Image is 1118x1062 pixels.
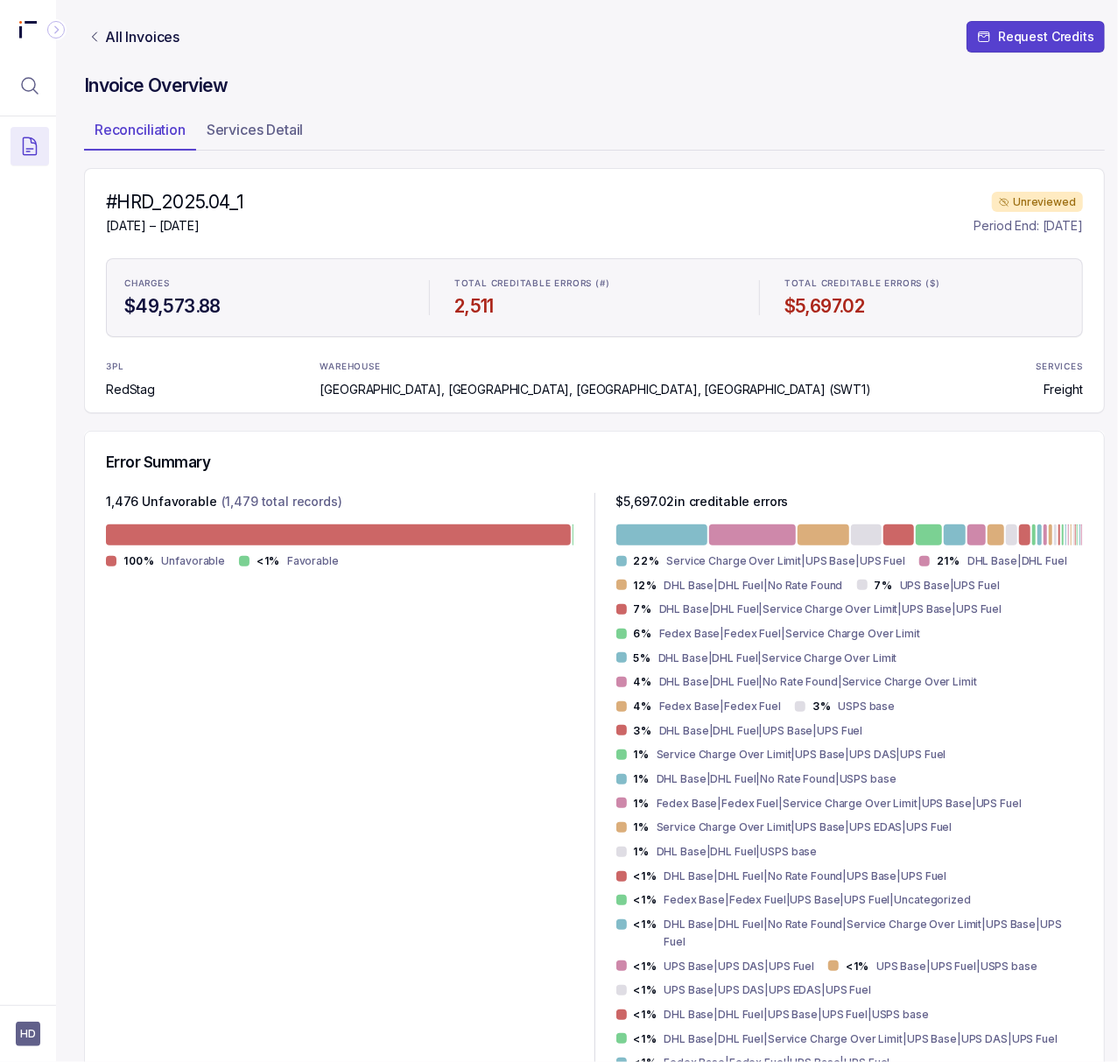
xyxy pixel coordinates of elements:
p: <1% [634,869,657,883]
p: [GEOGRAPHIC_DATA], [GEOGRAPHIC_DATA], [GEOGRAPHIC_DATA], [GEOGRAPHIC_DATA] (SWT1) [320,381,871,398]
p: DHL Base|DHL Fuel|No Rate Found|Service Charge Over Limit|UPS Base|UPS Fuel [664,916,1083,950]
p: UPS Base|UPS DAS|UPS EDAS|UPS Fuel [664,981,871,999]
p: 3PL [106,362,151,372]
p: UPS Base|UPS Fuel|USPS base [876,958,1037,975]
li: Tab Services Detail [196,116,314,151]
h4: #HRD_2025.04_1 [106,190,243,215]
p: <1% [257,554,280,568]
div: Unreviewed [992,192,1083,213]
p: Period End: [DATE] [974,217,1083,235]
li: Statistic TOTAL CREDITABLE ERRORS (#) [444,266,745,329]
p: All Invoices [105,28,179,46]
p: Request Credits [998,28,1094,46]
h4: 2,511 [454,294,735,319]
p: 6% [634,627,652,641]
p: Fedex Base|Fedex Fuel|Service Charge Over Limit [659,625,920,643]
p: SERVICES [1037,362,1083,372]
p: TOTAL CREDITABLE ERRORS (#) [454,278,610,289]
ul: Statistic Highlights [106,258,1083,337]
p: DHL Base|DHL Fuel|Service Charge Over Limit [658,650,897,667]
h4: Invoice Overview [84,74,1105,98]
div: Collapse Icon [46,19,67,40]
p: Services Detail [207,119,304,140]
p: DHL Base|DHL Fuel|No Rate Found|USPS base [657,770,897,788]
p: <1% [634,960,657,974]
p: [DATE] – [DATE] [106,217,243,235]
p: DHL Base|DHL Fuel|Service Charge Over Limit|UPS Base|UPS Fuel [659,601,1002,618]
p: Service Charge Over Limit|UPS Base|UPS EDAS|UPS Fuel [657,819,953,836]
h4: $49,573.88 [124,294,404,319]
p: 1% [634,820,650,834]
p: 22% [634,554,660,568]
p: $ 5,697.02 in creditable errors [616,493,789,514]
p: Service Charge Over Limit|UPS Base|UPS Fuel [666,552,905,570]
p: DHL Base|DHL Fuel|Service Charge Over Limit|UPS Base|UPS DAS|UPS Fuel [664,1030,1058,1048]
p: DHL Base|DHL Fuel|UPS Base|UPS Fuel|USPS base [664,1006,929,1023]
p: 1% [634,845,650,859]
p: CHARGES [124,278,170,289]
p: Freight [1044,381,1083,398]
p: Unfavorable [161,552,225,570]
p: <1% [634,918,657,932]
p: 1% [634,772,650,786]
ul: Tab Group [84,116,1105,151]
li: Statistic TOTAL CREDITABLE ERRORS ($) [774,266,1075,329]
p: DHL Base|DHL Fuel|USPS base [657,843,818,861]
p: <1% [634,983,657,997]
p: RedStag [106,381,155,398]
p: 4% [634,675,652,689]
li: Statistic CHARGES [114,266,415,329]
p: WAREHOUSE [320,362,380,372]
p: 100% [123,554,154,568]
p: Fedex Base|Fedex Fuel|Service Charge Over Limit|UPS Base|UPS Fuel [657,795,1022,812]
button: User initials [16,1022,40,1046]
li: Tab Reconciliation [84,116,196,151]
p: <1% [634,893,657,907]
p: DHL Base|DHL Fuel [967,552,1067,570]
p: 3% [634,724,652,738]
p: 4% [634,700,652,714]
p: 7% [875,579,893,593]
p: Reconciliation [95,119,186,140]
h4: $5,697.02 [784,294,1065,319]
p: UPS Base|UPS Fuel [900,577,1000,594]
p: <1% [634,1032,657,1046]
p: <1% [634,1008,657,1022]
p: 1,476 Unfavorable [106,493,217,514]
h5: Error Summary [106,453,210,472]
p: DHL Base|DHL Fuel|No Rate Found [664,577,842,594]
p: DHL Base|DHL Fuel|UPS Base|UPS Fuel [659,722,863,740]
p: <1% [846,960,869,974]
p: DHL Base|DHL Fuel|No Rate Found|Service Charge Over Limit [659,673,977,691]
p: Service Charge Over Limit|UPS Base|UPS DAS|UPS Fuel [657,746,946,763]
p: Fedex Base|Fedex Fuel|UPS Base|UPS Fuel|Uncategorized [664,891,971,909]
p: (1,479 total records) [221,493,342,514]
p: Fedex Base|Fedex Fuel [659,698,781,715]
a: Link All Invoices [84,28,183,46]
p: 21% [937,554,960,568]
p: Favorable [287,552,339,570]
p: UPS Base|UPS DAS|UPS Fuel [664,958,814,975]
p: 7% [634,602,652,616]
button: Menu Icon Button MagnifyingGlassIcon [11,67,49,105]
p: USPS base [838,698,895,715]
p: DHL Base|DHL Fuel|No Rate Found|UPS Base|UPS Fuel [664,868,946,885]
button: Request Credits [967,21,1105,53]
p: 12% [634,579,657,593]
p: 1% [634,748,650,762]
p: 1% [634,797,650,811]
p: 3% [812,700,831,714]
button: Menu Icon Button DocumentTextIcon [11,127,49,165]
p: 5% [634,651,651,665]
p: TOTAL CREDITABLE ERRORS ($) [784,278,940,289]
